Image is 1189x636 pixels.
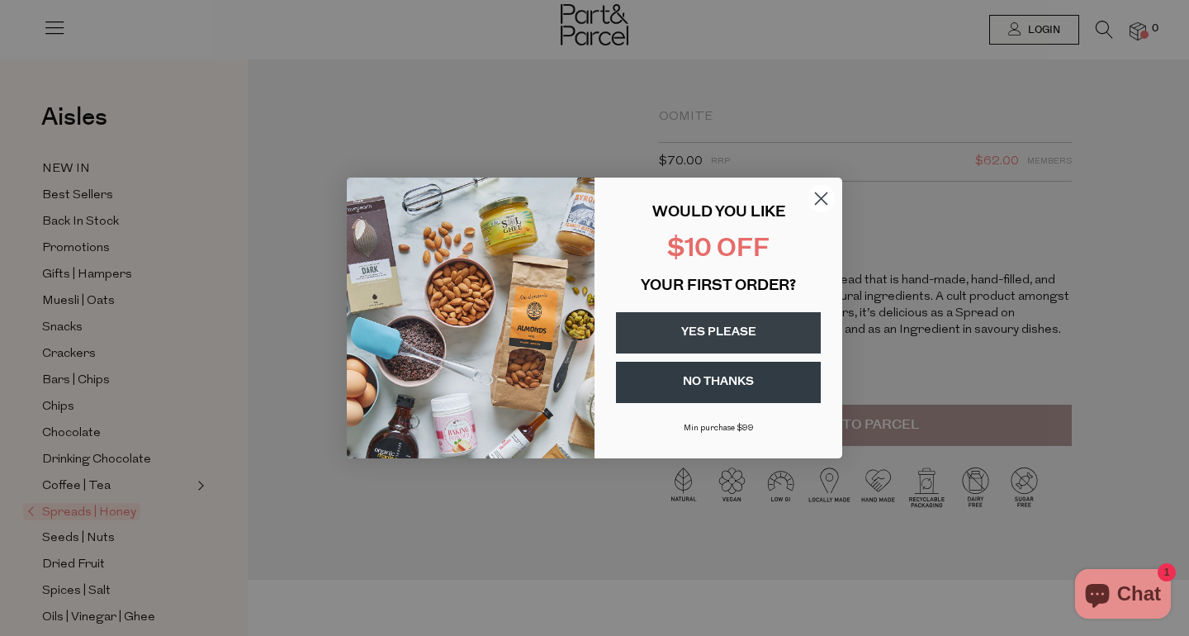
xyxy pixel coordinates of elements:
[667,237,770,263] span: $10 OFF
[807,184,836,213] button: Close dialog
[684,424,754,433] span: Min purchase $99
[641,279,796,294] span: YOUR FIRST ORDER?
[1070,569,1176,623] inbox-online-store-chat: Shopify online store chat
[652,206,785,221] span: WOULD YOU LIKE
[347,178,594,458] img: 43fba0fb-7538-40bc-babb-ffb1a4d097bc.jpeg
[616,312,821,354] button: YES PLEASE
[616,362,821,403] button: NO THANKS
